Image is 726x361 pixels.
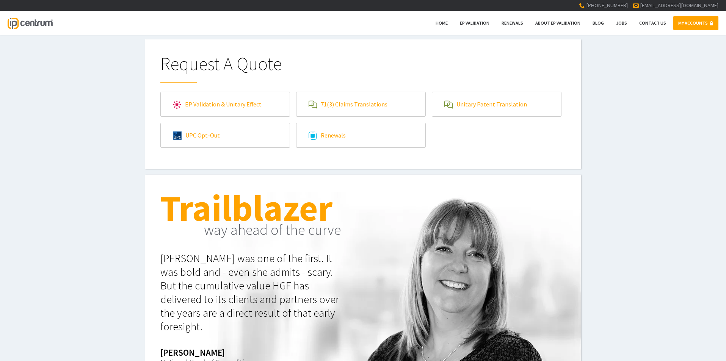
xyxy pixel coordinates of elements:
a: Jobs [611,16,632,30]
span: Contact Us [639,20,666,26]
span: Renewals [502,20,523,26]
span: About EP Validation [535,20,580,26]
span: [PHONE_NUMBER] [586,2,628,9]
a: Renewals [296,123,425,147]
a: [EMAIL_ADDRESS][DOMAIN_NAME] [640,2,718,9]
img: upc.svg [173,131,182,140]
span: Blog [593,20,604,26]
span: Jobs [616,20,627,26]
a: EP Validation [455,16,494,30]
a: Contact Us [634,16,671,30]
a: About EP Validation [530,16,585,30]
a: Unitary Patent Translation [432,92,561,116]
a: UPC Opt-Out [161,123,290,147]
a: Blog [588,16,609,30]
a: IP Centrum [8,11,52,35]
a: Home [431,16,453,30]
a: Renewals [497,16,528,30]
a: MY ACCOUNTS [673,16,718,30]
span: EP Validation [460,20,489,26]
h1: Request A Quote [160,55,566,83]
a: 71(3) Claims Translations [296,92,425,116]
span: Home [436,20,448,26]
a: EP Validation & Unitary Effect [161,92,290,116]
